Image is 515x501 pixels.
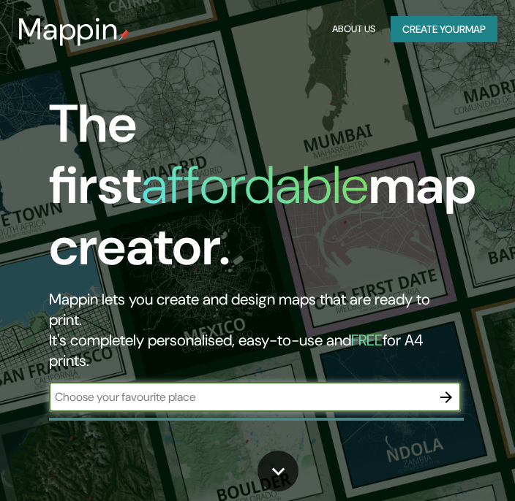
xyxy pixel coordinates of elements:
[332,21,375,38] font: About Us
[18,12,119,47] h3: Mappin
[49,93,476,289] h1: The first map creator.
[49,289,461,371] h2: Mappin lets you create and design maps that are ready to print. It's completely personalised, eas...
[49,389,432,405] input: Choose your favourite place
[119,29,130,41] img: mappin-pin
[328,16,379,43] button: About Us
[141,151,369,219] h1: affordable
[391,16,497,43] button: Create yourmap
[351,330,383,351] h5: FREE
[402,20,486,39] font: Create your map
